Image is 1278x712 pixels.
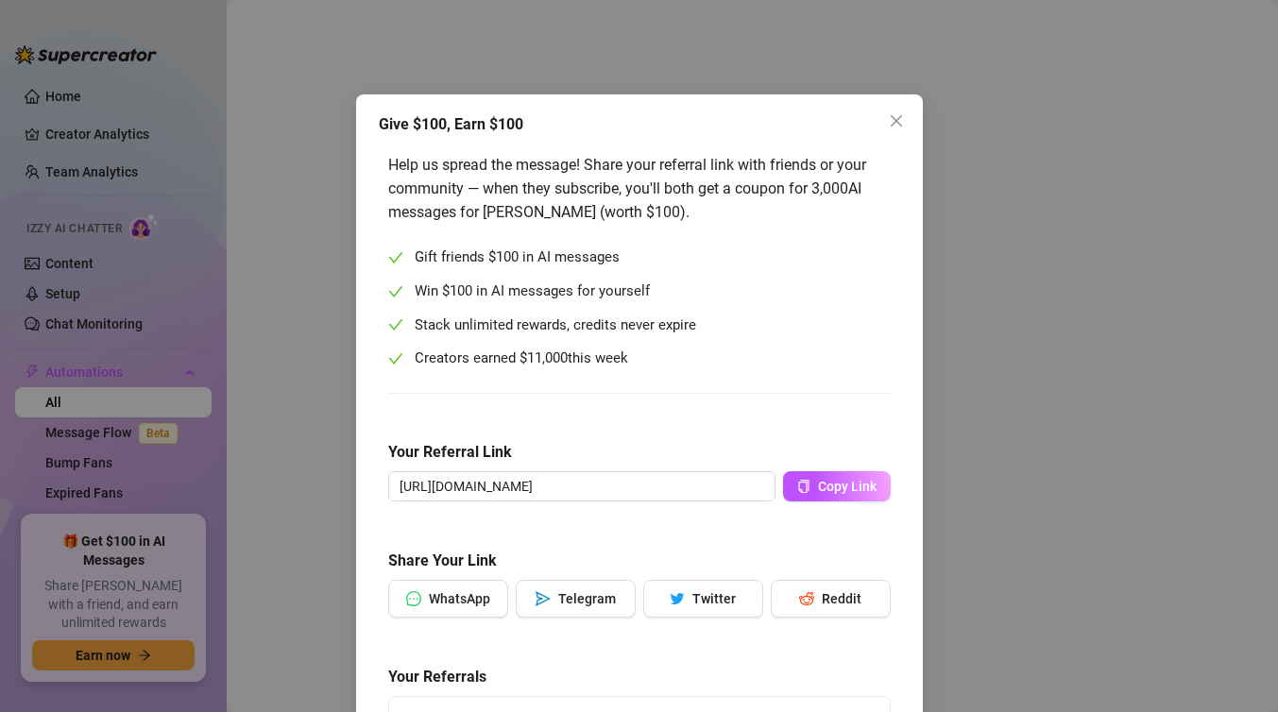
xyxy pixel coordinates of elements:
button: Copy Link [783,471,891,501]
div: Give $100, Earn $100 [379,113,900,136]
span: Reddit [822,591,861,606]
span: check [388,351,403,366]
span: Twitter [692,591,736,606]
button: sendTelegram [516,580,636,618]
span: copy [797,480,810,493]
span: Telegram [558,591,616,606]
span: send [536,591,551,606]
h5: Your Referral Link [388,441,891,464]
span: reddit [799,591,814,606]
button: Close [881,106,912,136]
span: Stack unlimited rewards, credits never expire [415,314,696,337]
iframe: Intercom live chat [1214,648,1259,693]
span: Close [881,113,912,128]
span: Copy Link [818,479,877,494]
span: Win $100 in AI messages for yourself [415,280,650,303]
h5: Share Your Link [388,550,891,572]
span: check [388,317,403,332]
button: redditReddit [771,580,891,618]
span: check [388,250,403,265]
button: twitterTwitter [643,580,763,618]
span: Creators earned $ this week [415,348,628,370]
button: messageWhatsApp [388,580,508,618]
span: close [889,113,904,128]
div: Help us spread the message! Share your referral link with friends or your community — when they s... [388,153,891,224]
span: WhatsApp [429,591,490,606]
span: twitter [670,591,685,606]
span: message [406,591,421,606]
span: Gift friends $100 in AI messages [415,246,620,269]
span: check [388,284,403,299]
h5: Your Referrals [388,666,891,688]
